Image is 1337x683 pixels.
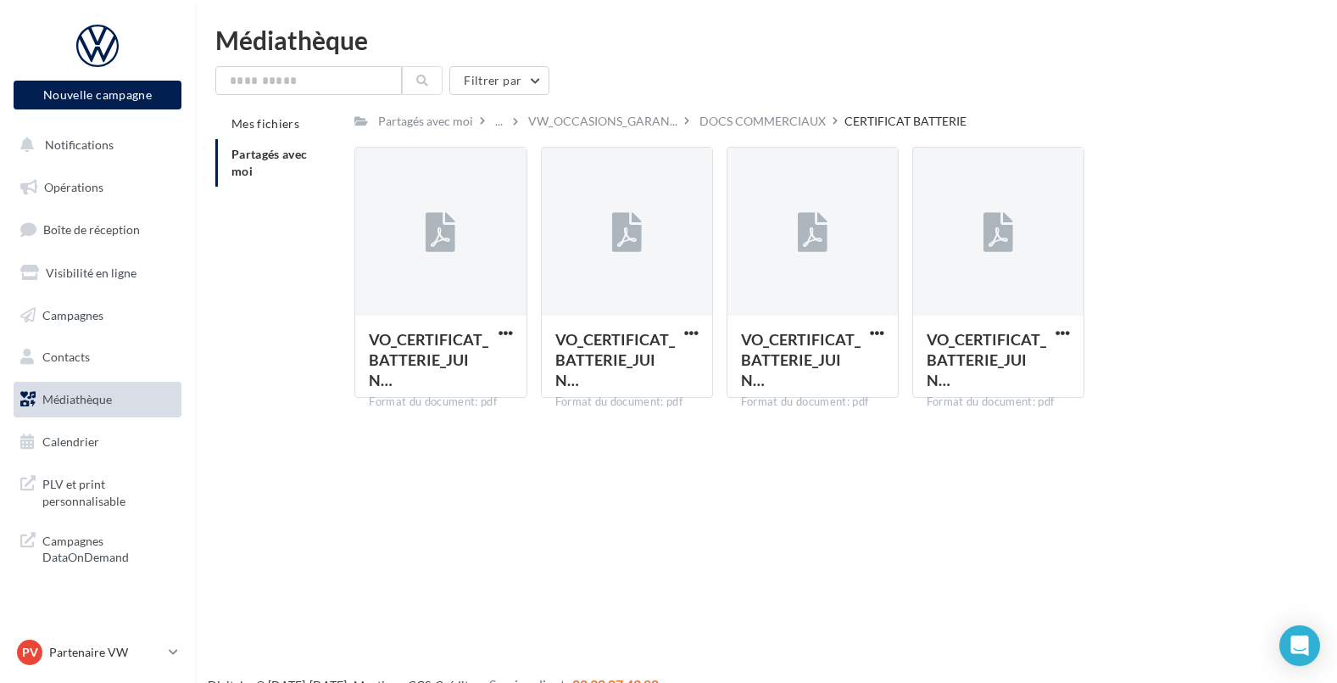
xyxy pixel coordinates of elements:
[927,330,1046,389] span: VO_CERTIFICAT_BATTERIE_JUIN25_A4H_SEAT_E1_HD_FU
[10,211,185,248] a: Boîte de réception
[10,382,185,417] a: Médiathèque
[49,644,162,661] p: Partenaire VW
[14,81,181,109] button: Nouvelle campagne
[369,330,488,389] span: VO_CERTIFICAT_BATTERIE_JUIN25_A4H_SKO_E1_HD_FU
[10,298,185,333] a: Campagnes
[42,529,175,566] span: Campagnes DataOnDemand
[555,395,699,410] div: Format du document: pdf
[14,636,181,669] a: PV Partenaire VW
[10,255,185,291] a: Visibilité en ligne
[44,180,103,194] span: Opérations
[22,644,38,661] span: PV
[42,392,112,406] span: Médiathèque
[741,330,861,389] span: VO_CERTIFICAT_BATTERIE_JUIN25_A4H_VW_E1_HD_FU
[699,113,826,130] div: DOCS COMMERCIAUX
[10,170,185,205] a: Opérations
[492,109,506,133] div: ...
[10,523,185,573] a: Campagnes DataOnDemand
[844,113,967,130] div: CERTIFICAT BATTERIE
[45,137,114,152] span: Notifications
[449,66,549,95] button: Filtrer par
[1279,625,1320,666] div: Open Intercom Messenger
[43,222,140,237] span: Boîte de réception
[42,473,175,509] span: PLV et print personnalisable
[231,116,299,131] span: Mes fichiers
[46,266,136,280] span: Visibilité en ligne
[741,395,884,410] div: Format du document: pdf
[369,395,512,410] div: Format du document: pdf
[10,339,185,375] a: Contacts
[555,330,675,389] span: VO_CERTIFICAT_BATTERIE_JUIN25_A4H_CUPRA_E1_HD_FU
[927,395,1070,410] div: Format du document: pdf
[42,350,90,364] span: Contacts
[10,127,178,163] button: Notifications
[528,113,677,130] span: VW_OCCASIONS_GARAN...
[231,147,308,178] span: Partagés avec moi
[42,434,99,449] span: Calendrier
[10,466,185,516] a: PLV et print personnalisable
[42,307,103,322] span: Campagnes
[378,113,473,130] div: Partagés avec moi
[10,424,185,460] a: Calendrier
[215,27,1317,53] div: Médiathèque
